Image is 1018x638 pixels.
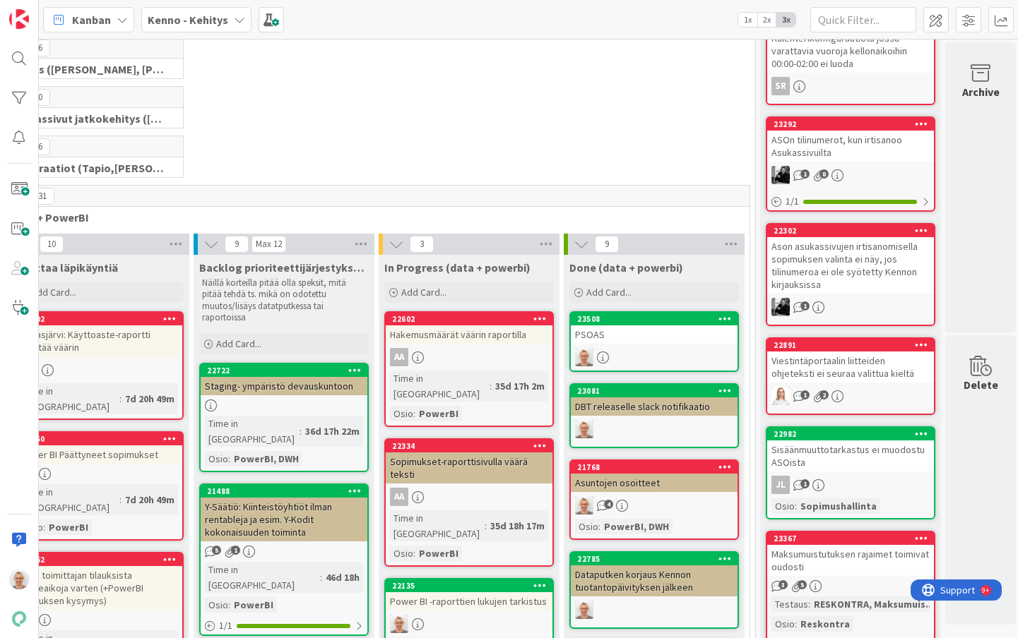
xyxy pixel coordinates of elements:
span: Add Card... [31,286,76,299]
div: KM [767,298,934,316]
div: Kalenterikonfiguraatiota jossa varattavia vuoroja kellonaikoihin 00:00-02:00 ei luoda [767,16,934,73]
div: 23050 [22,434,182,444]
div: Time in [GEOGRAPHIC_DATA] [20,484,119,515]
span: 1 [231,546,240,555]
div: Time in [GEOGRAPHIC_DATA] [205,416,300,447]
div: Sisäänmuuttotarkastus ei muodostu ASOista [767,440,934,471]
span: Add Card... [401,286,446,299]
div: 7d 20h 49m [122,492,178,507]
span: : [119,391,122,407]
div: 22135Power BI -raporttien lukujen tarkistus [386,579,552,610]
span: : [228,597,230,613]
span: 2 [819,390,829,399]
div: PowerBI [230,597,277,613]
div: 7d 20h 49m [122,391,178,407]
a: 23292ASOn tilinumerot, kun irtisanoo AsukassivuiltaKM1/1 [766,116,935,212]
div: Viestintäportaalin liitteiden ohjeteksti ei seuraa valittua kieltä [767,351,934,383]
div: 22334 [392,441,552,451]
div: Maksumuistutuksen rajaimet toimivat oudosti [767,545,934,576]
span: 1 [800,479,810,488]
img: PM [575,420,593,438]
div: 23050Power BI Päättyneet sopimukset [16,433,182,464]
div: 22302 [774,226,934,236]
span: 3 [410,236,434,253]
div: 21768 [571,461,738,474]
div: 22722 [201,364,367,377]
div: JL [771,476,790,494]
span: 1 [800,169,810,179]
a: 21768Asuntojen osoitteetPMOsio:PowerBI, DWH [569,459,739,540]
div: Ason asukassivujen irtisanomisella sopimuksen valinta ei näy, jos tilinumeroa ei ole syötetty Ken... [767,237,934,294]
div: 1/1 [767,193,934,210]
span: 3 [779,580,788,589]
div: 23508 [571,313,738,325]
div: Lista toimittajan tilauksista vasteaikoja varten (+PowerBI asetuksen kysymys) [16,566,182,610]
span: : [795,498,797,514]
div: 23508 [577,314,738,324]
div: DBT releaselle slack notifikaatio [571,397,738,416]
span: Asukassivut jatkokehitys (Rasmus, TommiH, Bella) [11,112,165,126]
div: 22785 [571,553,738,565]
div: Archive [962,83,1000,100]
div: Y-Säätiö: Kiinteistöyhtiöt ilman rentableja ja esim. Y-Kodit kokonaisuuden toiminta [201,498,367,541]
span: 4 [604,500,613,509]
div: AA [386,348,552,366]
div: Asuntojen osoitteet [571,474,738,492]
a: 22722Staging- ympäristö devauskuntoonTime in [GEOGRAPHIC_DATA]:36d 17h 22mOsio:PowerBI, DWH [199,363,369,472]
span: Backlog prioriteettijärjestyksessä (data + powerbi) [199,260,369,275]
a: 21488Y-Säätiö: Kiinteistöyhtiöt ilman rentableja ja esim. Y-Kodit kokonaisuuden toimintaTime in [... [199,483,369,636]
span: Add Card... [586,286,632,299]
div: Kalenterikonfiguraatiota jossa varattavia vuoroja kellonaikoihin 00:00-02:00 ei luoda [767,29,934,73]
div: 22891 [767,339,934,351]
img: SL [771,387,790,405]
a: 23081DBT releaselle slack notifikaatioPM [569,383,739,448]
div: PM [571,601,738,619]
a: 23202Pudasjärvi: Käyttoaste-raportti näyttää väärinTime in [GEOGRAPHIC_DATA]:7d 20h 49m [14,311,184,420]
div: Power BI -raporttien lukujen tarkistus [386,592,552,610]
div: 9+ [71,6,78,17]
span: : [43,519,45,535]
span: 1x [738,13,757,27]
img: KM [771,166,790,184]
div: 23367Maksumuistutuksen rajaimet toimivat oudosti [767,532,934,576]
div: 23202 [22,314,182,324]
div: Hakemusmäärät väärin raportilla [386,325,552,344]
a: Kalenterikonfiguraatiota jossa varattavia vuoroja kellonaikoihin 00:00-02:00 ei luodaSR [766,15,935,105]
div: Reskontra [797,616,853,632]
div: Osio [390,406,413,421]
div: Dataputken korjaus Kennon tuotantopäivityksen jälkeen [571,565,738,596]
a: 23508PSOASPM [569,311,739,372]
div: 23367 [774,534,934,543]
div: 22302Ason asukassivujen irtisanomisella sopimuksen valinta ei näy, jos tilinumeroa ei ole syötett... [767,224,934,294]
div: 1/1 [201,617,367,634]
div: ASOn tilinumerot, kun irtisanoo Asukassivuilta [767,131,934,162]
div: PowerBI [415,546,462,561]
div: 22135 [386,579,552,592]
a: 22891Viestintäportaalin liitteiden ohjeteksti ei seuraa valittua kieltäSL [766,337,935,415]
div: PowerBI, DWH [230,451,302,467]
div: SL [767,387,934,405]
div: PM [571,348,738,366]
div: 23050 [16,433,182,445]
div: 22602 [386,313,552,325]
div: 21488Y-Säätiö: Kiinteistöyhtiöt ilman rentableja ja esim. Y-Kodit kokonaisuuden toiminta [201,485,367,541]
div: 23081 [577,386,738,396]
div: 22602 [392,314,552,324]
div: Osio [575,519,598,534]
span: 9 [595,236,619,253]
span: DWH + PowerBI [11,210,732,224]
div: PowerBI [415,406,462,421]
div: 23292 [774,119,934,129]
span: 9 [225,236,249,253]
div: PSOAS [571,325,738,344]
span: : [598,519,600,534]
div: 22334 [386,440,552,452]
div: 22722Staging- ympäristö devauskuntoon [201,364,367,395]
div: 23202Pudasjärvi: Käyttoaste-raportti näyttää väärin [16,313,182,356]
div: 22982 [774,429,934,439]
div: 22891 [774,340,934,350]
img: Visit kanbanzone.com [9,9,29,29]
span: 2x [757,13,776,27]
div: 23367 [767,532,934,545]
div: 22982 [767,428,934,440]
